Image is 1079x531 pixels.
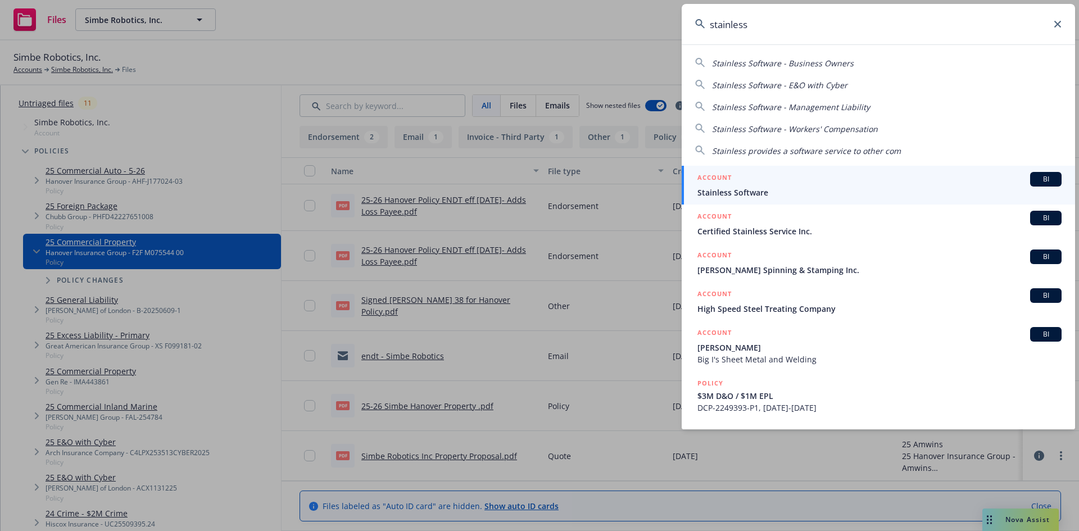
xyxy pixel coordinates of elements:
span: Stainless Software - Business Owners [712,58,854,69]
span: BI [1035,174,1057,184]
a: ACCOUNTBI[PERSON_NAME] Spinning & Stamping Inc. [682,243,1075,282]
a: ACCOUNTBIStainless Software [682,166,1075,205]
h5: ACCOUNT [697,327,732,341]
h5: POLICY [697,378,723,389]
h5: ACCOUNT [697,172,732,185]
span: Stainless Software - E&O with Cyber [712,80,847,90]
input: Search... [682,4,1075,44]
h5: ACCOUNT [697,288,732,302]
span: BI [1035,329,1057,339]
span: BI [1035,252,1057,262]
span: Certified Stainless Service Inc. [697,225,1062,237]
span: Stainless Software - Workers' Compensation [712,124,878,134]
span: DCP-2249393-P1, [DATE]-[DATE] [697,402,1062,414]
a: POLICY$3M D&O / $1M EPLDCP-2249393-P1, [DATE]-[DATE] [682,371,1075,420]
h5: ACCOUNT [697,211,732,224]
span: High Speed Steel Treating Company [697,303,1062,315]
span: [PERSON_NAME] [697,342,1062,353]
h5: ACCOUNT [697,249,732,263]
a: ACCOUNTBIHigh Speed Steel Treating Company [682,282,1075,321]
a: POLICY [682,420,1075,468]
span: BI [1035,291,1057,301]
h5: POLICY [697,426,723,437]
a: ACCOUNTBICertified Stainless Service Inc. [682,205,1075,243]
span: Stainless Software - Management Liability [712,102,870,112]
span: Stainless provides a software service to other com [712,146,901,156]
span: $3M D&O / $1M EPL [697,390,1062,402]
span: [PERSON_NAME] Spinning & Stamping Inc. [697,264,1062,276]
a: ACCOUNTBI[PERSON_NAME]Big I's Sheet Metal and Welding [682,321,1075,371]
span: Stainless Software [697,187,1062,198]
span: BI [1035,213,1057,223]
span: Big I's Sheet Metal and Welding [697,353,1062,365]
